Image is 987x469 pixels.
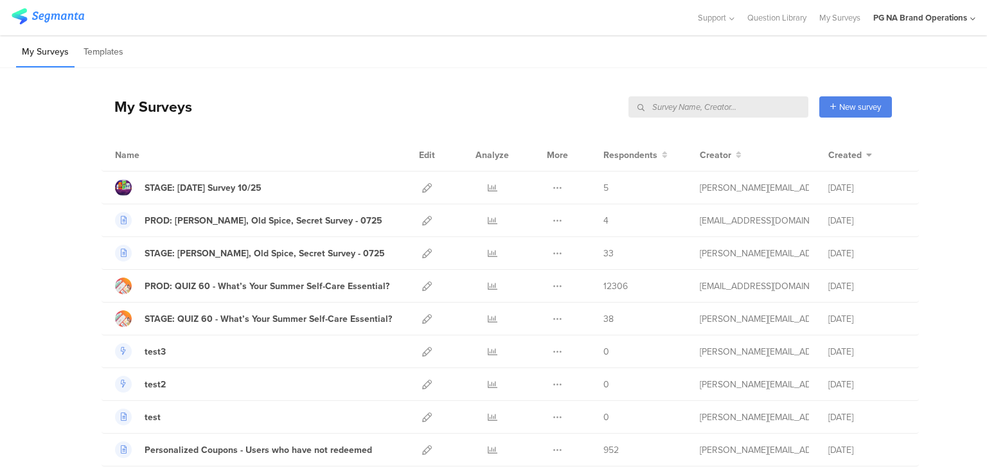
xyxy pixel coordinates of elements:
[603,378,609,391] span: 0
[828,148,872,162] button: Created
[603,312,614,326] span: 38
[603,279,628,293] span: 12306
[828,443,905,457] div: [DATE]
[102,96,192,118] div: My Surveys
[700,443,809,457] div: larson.m@pg.com
[603,214,609,227] span: 4
[700,181,809,195] div: shirley.j@pg.com
[603,443,619,457] span: 952
[828,247,905,260] div: [DATE]
[828,378,905,391] div: [DATE]
[145,312,392,326] div: STAGE: QUIZ 60 - What’s Your Summer Self-Care Essential?
[700,247,809,260] div: shirley.j@pg.com
[698,12,726,24] span: Support
[115,278,389,294] a: PROD: QUIZ 60 - What’s Your Summer Self-Care Essential?
[115,212,382,229] a: PROD: [PERSON_NAME], Old Spice, Secret Survey - 0725
[115,409,161,425] a: test
[145,345,166,358] div: test3
[700,312,809,326] div: shirley.j@pg.com
[473,139,511,171] div: Analyze
[603,345,609,358] span: 0
[115,343,166,360] a: test3
[839,101,881,113] span: New survey
[700,148,742,162] button: Creator
[828,214,905,227] div: [DATE]
[115,376,166,393] a: test2
[115,310,392,327] a: STAGE: QUIZ 60 - What’s Your Summer Self-Care Essential?
[828,411,905,424] div: [DATE]
[700,378,809,391] div: larson.m@pg.com
[115,441,372,458] a: Personalized Coupons - Users who have not redeemed
[145,411,161,424] div: test
[115,148,192,162] div: Name
[145,378,166,391] div: test2
[603,247,614,260] span: 33
[700,411,809,424] div: larson.m@pg.com
[828,279,905,293] div: [DATE]
[828,181,905,195] div: [DATE]
[78,37,129,67] li: Templates
[16,37,75,67] li: My Surveys
[145,443,372,457] div: Personalized Coupons - Users who have not redeemed
[700,148,731,162] span: Creator
[145,181,262,195] div: STAGE: Diwali Survey 10/25
[145,214,382,227] div: PROD: Olay, Old Spice, Secret Survey - 0725
[828,345,905,358] div: [DATE]
[12,8,84,24] img: segmanta logo
[603,411,609,424] span: 0
[828,312,905,326] div: [DATE]
[115,245,385,261] a: STAGE: [PERSON_NAME], Old Spice, Secret Survey - 0725
[544,139,571,171] div: More
[603,148,668,162] button: Respondents
[145,247,385,260] div: STAGE: Olay, Old Spice, Secret Survey - 0725
[873,12,967,24] div: PG NA Brand Operations
[700,345,809,358] div: larson.m@pg.com
[603,148,657,162] span: Respondents
[413,139,441,171] div: Edit
[700,279,809,293] div: kumar.h.7@pg.com
[828,148,862,162] span: Created
[115,179,262,196] a: STAGE: [DATE] Survey 10/25
[700,214,809,227] div: yadav.vy.3@pg.com
[628,96,808,118] input: Survey Name, Creator...
[145,279,389,293] div: PROD: QUIZ 60 - What’s Your Summer Self-Care Essential?
[603,181,609,195] span: 5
